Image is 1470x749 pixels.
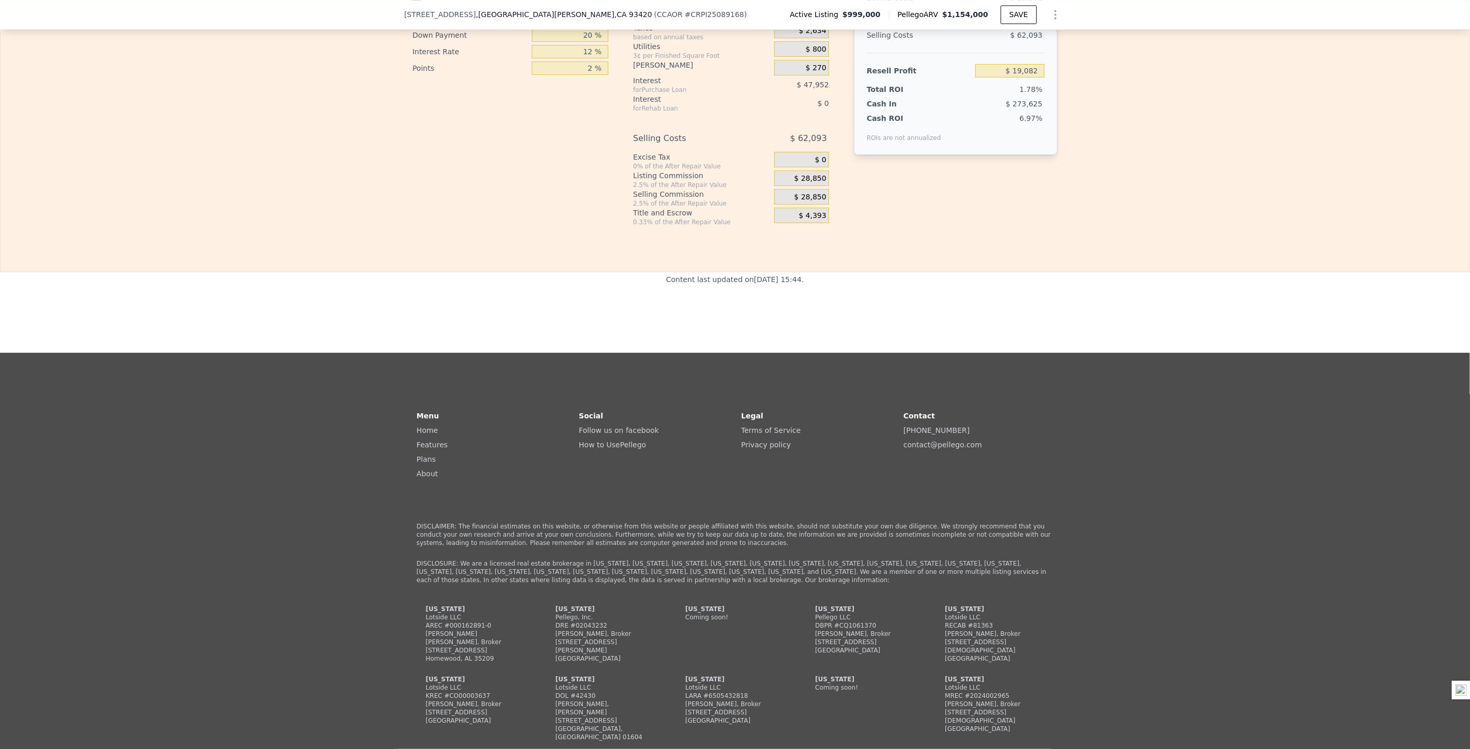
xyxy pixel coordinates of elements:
[417,426,438,434] a: Home
[685,692,785,700] div: LARA #6505432818
[815,155,826,165] span: $ 0
[417,470,438,478] a: About
[898,9,943,20] span: Pellego ARV
[790,129,827,148] span: $ 62,093
[799,211,826,221] span: $ 4,393
[417,441,448,449] a: Features
[1020,114,1043,122] span: 6.97%
[685,10,744,19] span: # CRPI25089168
[945,708,1044,725] div: [STREET_ADDRESS][DEMOGRAPHIC_DATA]
[741,426,801,434] a: Terms of Service
[818,99,829,107] span: $ 0
[417,455,436,463] a: Plans
[806,45,826,54] span: $ 800
[945,638,1044,654] div: [STREET_ADDRESS][DEMOGRAPHIC_DATA]
[426,605,525,613] div: [US_STATE]
[741,441,791,449] a: Privacy policy
[685,683,785,692] div: Lotside LLC
[417,412,439,420] strong: Menu
[426,654,525,663] div: Homewood, AL 35209
[412,27,528,43] div: Down Payment
[815,683,914,692] div: Coming soon!
[633,41,770,52] div: Utilities
[633,60,770,70] div: [PERSON_NAME]
[741,412,763,420] strong: Legal
[556,621,655,630] div: DRE #02043232
[654,9,747,20] div: ( )
[867,123,941,142] div: ROIs are not annualized
[790,9,843,20] span: Active Listing
[806,64,826,73] span: $ 270
[633,170,770,181] div: Listing Commission
[579,426,659,434] a: Follow us on facebook
[815,638,914,646] div: [STREET_ADDRESS]
[426,700,525,708] div: [PERSON_NAME], Broker
[556,725,655,741] div: [GEOGRAPHIC_DATA], [GEOGRAPHIC_DATA] 01604
[556,692,655,700] div: DOL #42430
[426,708,525,716] div: [STREET_ADDRESS]
[867,84,931,95] div: Total ROI
[426,630,525,646] div: [PERSON_NAME] [PERSON_NAME], Broker
[426,716,525,725] div: [GEOGRAPHIC_DATA]
[815,605,914,613] div: [US_STATE]
[633,94,748,104] div: Interest
[815,646,914,654] div: [GEOGRAPHIC_DATA]
[942,10,988,19] span: $1,154,000
[633,208,770,218] div: Title and Escrow
[556,675,655,683] div: [US_STATE]
[633,104,748,113] div: for Rehab Loan
[815,621,914,630] div: DBPR #CQ1061370
[426,621,525,630] div: AREC #000162891-0
[412,60,528,76] div: Points
[945,692,1044,700] div: MREC #2024002965
[412,43,528,60] div: Interest Rate
[1006,100,1043,108] span: $ 273,625
[815,630,914,638] div: [PERSON_NAME], Broker
[945,683,1044,692] div: Lotside LLC
[945,613,1044,621] div: Lotside LLC
[794,174,826,183] span: $ 28,850
[685,613,785,621] div: Coming soon!
[633,199,770,208] div: 2.5% of the After Repair Value
[867,61,971,80] div: Resell Profit
[417,559,1053,584] p: DISCLOSURE: We are a licensed real estate brokerage in [US_STATE], [US_STATE], [US_STATE], [US_ST...
[633,33,770,41] div: based on annual taxes
[426,692,525,700] div: KREC #CO00003637
[556,605,655,613] div: [US_STATE]
[685,708,785,716] div: [STREET_ADDRESS]
[904,426,970,434] a: [PHONE_NUMBER]
[945,675,1044,683] div: [US_STATE]
[945,630,1044,638] div: [PERSON_NAME], Broker
[556,654,655,663] div: [GEOGRAPHIC_DATA]
[426,646,525,654] div: [STREET_ADDRESS]
[426,683,525,692] div: Lotside LLC
[426,613,525,621] div: Lotside LLC
[556,700,655,716] div: [PERSON_NAME], [PERSON_NAME]
[579,412,603,420] strong: Social
[579,441,646,449] a: How to UsePellego
[794,193,826,202] span: $ 28,850
[904,441,982,449] a: contact@pellego.com
[633,129,748,148] div: Selling Costs
[815,613,914,621] div: Pellego LLC
[633,152,770,162] div: Excise Tax
[556,638,655,654] div: [STREET_ADDRESS][PERSON_NAME]
[685,605,785,613] div: [US_STATE]
[945,700,1044,708] div: [PERSON_NAME], Broker
[556,716,655,725] div: [STREET_ADDRESS]
[867,26,971,44] div: Selling Costs
[404,9,476,20] span: [STREET_ADDRESS]
[945,605,1044,613] div: [US_STATE]
[685,700,785,708] div: [PERSON_NAME], Broker
[633,52,770,60] div: 3¢ per Finished Square Foot
[657,10,683,19] span: CCAOR
[867,99,931,109] div: Cash In
[685,675,785,683] div: [US_STATE]
[666,272,804,332] div: Content last updated on [DATE] 15:44 .
[1001,5,1037,24] button: SAVE
[945,725,1044,733] div: [GEOGRAPHIC_DATA]
[815,675,914,683] div: [US_STATE]
[417,522,1053,547] p: DISCLAIMER: The financial estimates on this website, or otherwise from this website or people aff...
[945,654,1044,663] div: [GEOGRAPHIC_DATA]
[476,9,652,20] span: , [GEOGRAPHIC_DATA][PERSON_NAME]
